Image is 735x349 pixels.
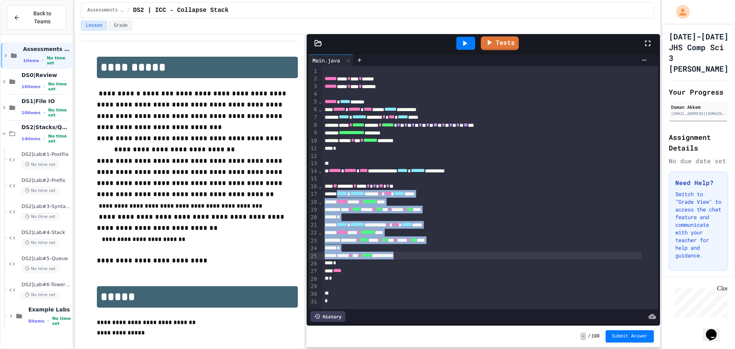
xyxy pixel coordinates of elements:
[612,333,648,339] span: Submit Answer
[52,316,71,326] span: No time set
[309,160,318,167] div: 13
[668,3,692,21] div: My Account
[318,183,322,189] span: Fold line
[318,199,322,205] span: Fold line
[309,298,318,306] div: 31
[309,98,318,106] div: 5
[28,306,71,313] span: Example Labs
[309,83,318,90] div: 3
[21,291,59,298] span: No time set
[309,221,318,229] div: 21
[48,134,71,144] span: No time set
[309,183,318,190] div: 16
[309,190,318,198] div: 17
[309,67,318,75] div: 1
[310,311,345,322] div: History
[481,36,519,50] a: Tests
[309,283,318,290] div: 29
[21,256,71,262] span: DS2|Lab#5-Queue
[309,290,318,298] div: 30
[669,156,728,165] div: No due date set
[318,98,322,105] span: Fold line
[309,206,318,214] div: 19
[21,136,41,141] span: 14 items
[309,198,318,206] div: 18
[591,333,600,339] span: 100
[309,145,318,152] div: 11
[7,5,66,30] button: Back to Teams
[133,6,229,15] span: DS2 | ICC - Collapse Stack
[21,72,71,79] span: DS0|Review
[44,136,45,142] span: •
[21,110,41,115] span: 10 items
[21,213,59,220] span: No time set
[87,7,124,13] span: Assessments Labs 2025 - 2026
[318,106,322,112] span: Fold line
[309,252,318,260] div: 25
[309,54,353,66] div: Main.java
[671,285,727,318] iframe: chat widget
[21,239,59,246] span: No time set
[309,137,318,145] div: 10
[47,56,71,66] span: No time set
[3,3,53,49] div: Chat with us now!Close
[669,132,728,153] h2: Assignment Details
[309,152,318,160] div: 12
[309,260,318,268] div: 26
[318,229,322,236] span: Fold line
[44,110,45,116] span: •
[309,129,318,137] div: 9
[21,151,71,158] span: DS2|Lab#1-PostFix
[669,87,728,97] h2: Your Progress
[309,214,318,221] div: 20
[21,177,71,184] span: DS2|Lab#2-Prefix
[21,229,71,236] span: DS2|Lab#4-Stack
[671,111,726,116] div: [EMAIL_ADDRESS][DOMAIN_NAME]
[21,203,71,210] span: DS2|Lab#3-Syntax Checker
[44,84,45,90] span: •
[669,31,728,74] h1: [DATE]-[DATE] JHS Comp Sci 3 [PERSON_NAME]
[48,82,71,92] span: No time set
[309,245,318,252] div: 24
[588,333,590,339] span: /
[309,121,318,129] div: 8
[675,178,722,187] h3: Need Help?
[309,90,318,98] div: 4
[28,319,44,324] span: 8 items
[309,175,318,183] div: 15
[309,229,318,237] div: 22
[23,58,39,63] span: 1 items
[675,190,722,259] p: Switch to "Grade View" to access the chat feature and communicate with your teacher for help and ...
[606,330,654,342] button: Submit Answer
[309,237,318,245] div: 23
[21,161,59,168] span: No time set
[21,98,71,105] span: DS1|File IO
[309,167,318,175] div: 14
[309,275,318,283] div: 28
[42,57,44,64] span: •
[580,333,586,340] span: -
[703,318,727,341] iframe: chat widget
[21,282,71,288] span: DS2|Lab#6-Tower of [GEOGRAPHIC_DATA](Extra Credit)
[671,103,726,110] div: Daman Akkem
[23,46,71,52] span: Assessments Labs [DATE] - [DATE]
[48,108,71,118] span: No time set
[309,114,318,121] div: 7
[309,56,344,64] div: Main.java
[109,21,132,31] button: Grade
[21,187,59,194] span: No time set
[318,168,322,174] span: Fold line
[25,10,60,26] span: Back to Teams
[47,318,49,324] span: •
[21,124,71,131] span: DS2|Stacks/Queues
[309,106,318,113] div: 6
[21,84,41,89] span: 10 items
[127,7,130,13] span: /
[81,21,107,31] button: Lesson
[309,75,318,83] div: 2
[21,265,59,272] span: No time set
[309,267,318,275] div: 27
